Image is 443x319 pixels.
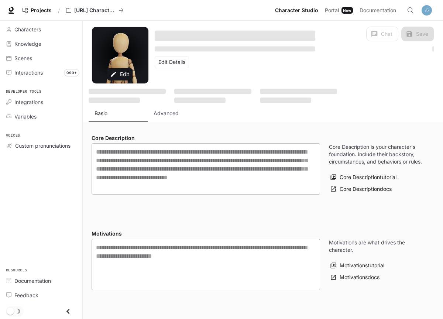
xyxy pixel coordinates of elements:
[63,3,127,18] button: All workspaces
[275,6,318,15] span: Character Studio
[155,44,315,53] button: Open character details dialog
[3,274,79,287] a: Documentation
[357,3,402,18] a: Documentation
[422,5,432,16] img: User avatar
[329,143,425,165] p: Core Description is your character's foundation. Include their backstory, circumstances, and beha...
[92,143,320,195] div: label
[14,113,37,120] span: Variables
[272,3,321,18] a: Character Studio
[3,110,79,123] a: Variables
[403,3,418,18] button: Open Command Menu
[3,96,79,109] a: Integrations
[14,98,43,106] span: Integrations
[95,110,107,117] p: Basic
[14,40,41,48] span: Knowledge
[15,142,71,150] span: Custom pronunciations
[329,183,394,195] a: Core Descriptiondocs
[329,171,398,183] button: Core Descriptiontutorial
[74,7,116,14] p: [URL] Characters
[3,52,79,65] a: Scenes
[7,307,14,315] span: Dark mode toggle
[92,27,148,83] div: Avatar image
[60,304,76,319] button: Close drawer
[107,68,133,80] button: Edit
[155,56,189,68] button: Edit Details
[322,3,356,18] a: PortalNew
[329,271,381,284] a: Motivationsdocs
[419,3,434,18] button: User avatar
[55,7,63,14] div: /
[31,7,52,14] span: Projects
[14,25,41,33] span: Characters
[3,66,79,79] a: Interactions
[92,27,148,83] button: Open character avatar dialog
[3,289,79,302] a: Feedback
[155,27,315,44] button: Open character details dialog
[92,230,320,237] h4: Motivations
[3,139,79,152] a: Custom pronunciations
[64,69,79,76] span: 999+
[14,54,32,62] span: Scenes
[14,69,43,76] span: Interactions
[329,239,425,254] p: Motivations are what drives the character.
[3,23,79,36] a: Characters
[329,260,386,272] button: Motivationstutorial
[19,3,55,18] a: Go to projects
[154,110,179,117] p: Advanced
[14,277,51,285] span: Documentation
[360,6,396,15] span: Documentation
[14,291,38,299] span: Feedback
[341,7,353,14] div: New
[325,6,339,15] span: Portal
[92,134,320,142] h4: Core Description
[3,37,79,50] a: Knowledge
